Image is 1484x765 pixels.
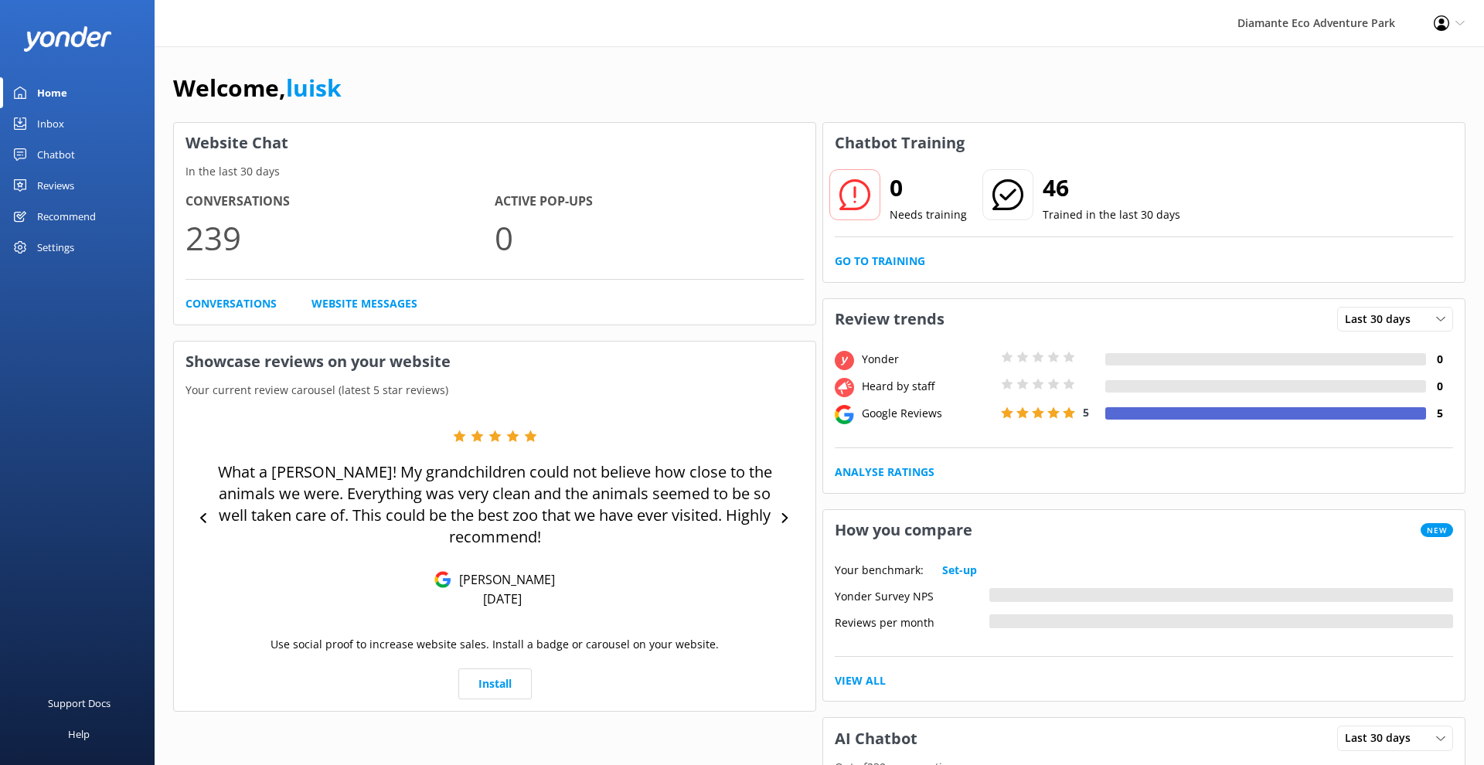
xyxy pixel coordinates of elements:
h3: Chatbot Training [823,123,976,163]
h1: Welcome, [173,70,342,107]
div: Yonder Survey NPS [835,588,989,602]
div: Help [68,719,90,750]
div: Reviews [37,170,74,201]
a: luisk [286,72,342,104]
div: Home [37,77,67,108]
h4: 5 [1426,405,1453,422]
h3: Review trends [823,299,956,339]
p: Needs training [890,206,967,223]
h4: 0 [1426,351,1453,368]
p: 239 [185,212,495,263]
div: Heard by staff [858,378,997,395]
h2: 46 [1043,169,1180,206]
p: 0 [495,212,804,263]
p: Your current review carousel (latest 5 star reviews) [174,382,815,399]
h3: Website Chat [174,123,815,163]
p: [DATE] [483,590,522,607]
div: Settings [37,232,74,263]
div: Reviews per month [835,614,989,628]
span: 5 [1083,405,1089,420]
div: Chatbot [37,139,75,170]
span: Last 30 days [1345,311,1420,328]
div: Recommend [37,201,96,232]
span: Last 30 days [1345,729,1420,746]
p: Trained in the last 30 days [1043,206,1180,223]
div: Inbox [37,108,64,139]
p: What a [PERSON_NAME]! My grandchildren could not believe how close to the animals we were. Everyt... [216,461,773,548]
h4: Conversations [185,192,495,212]
a: Set-up [942,562,977,579]
span: New [1421,523,1453,537]
a: Website Messages [311,295,417,312]
a: View All [835,672,886,689]
a: Go to Training [835,253,925,270]
h4: 0 [1426,378,1453,395]
p: Your benchmark: [835,562,924,579]
h2: 0 [890,169,967,206]
img: yonder-white-logo.png [23,26,112,52]
div: Yonder [858,351,997,368]
p: Use social proof to increase website sales. Install a badge or carousel on your website. [271,636,719,653]
p: In the last 30 days [174,163,815,180]
h3: Showcase reviews on your website [174,342,815,382]
div: Google Reviews [858,405,997,422]
h3: AI Chatbot [823,719,929,759]
a: Install [458,668,532,699]
h3: How you compare [823,510,984,550]
h4: Active Pop-ups [495,192,804,212]
p: [PERSON_NAME] [451,571,555,588]
div: Support Docs [48,688,111,719]
img: Google Reviews [434,571,451,588]
a: Conversations [185,295,277,312]
a: Analyse Ratings [835,464,934,481]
